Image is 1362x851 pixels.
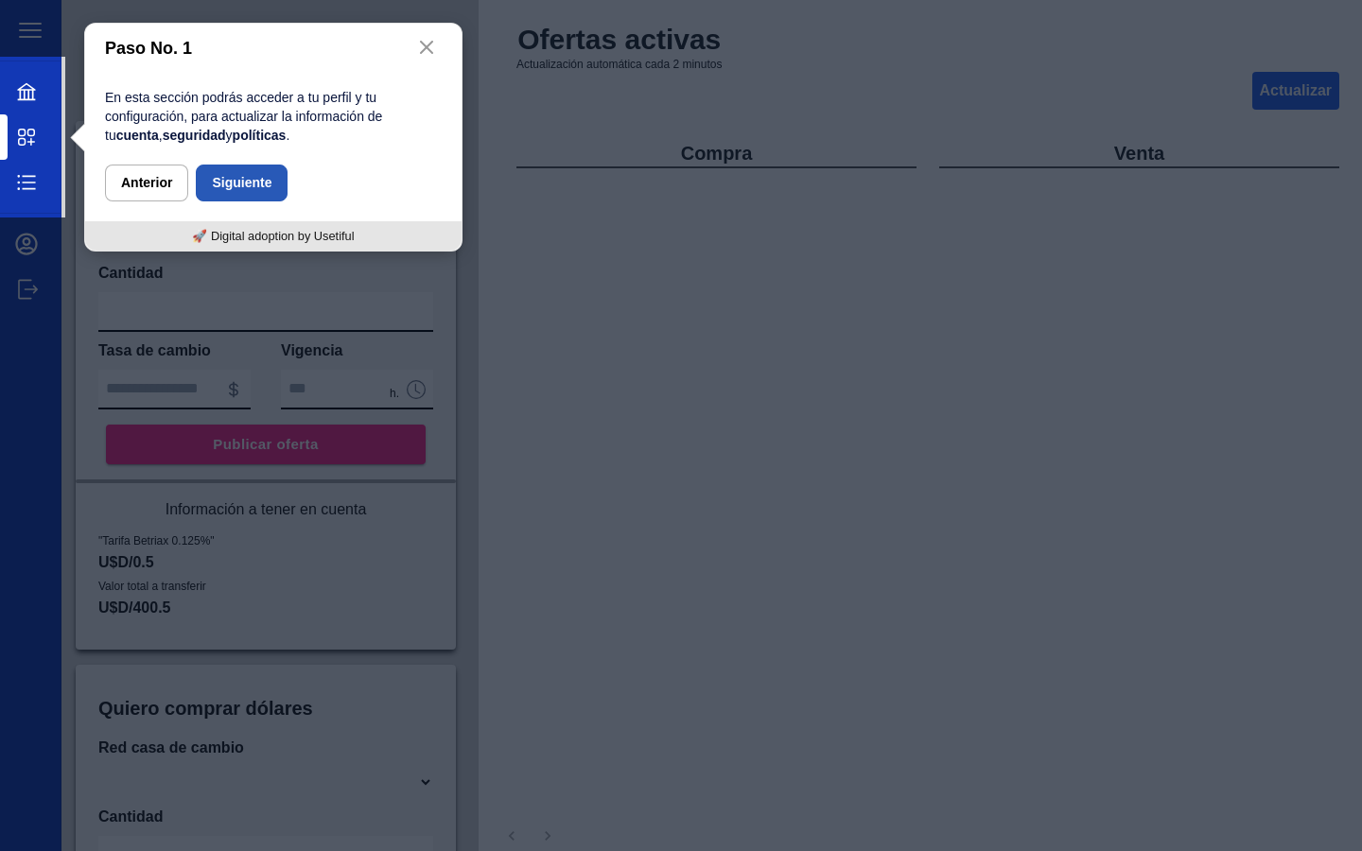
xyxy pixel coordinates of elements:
[196,165,288,201] button: Siguiente
[192,229,354,243] a: 🚀 Digital adoption by Usetiful
[105,165,188,201] button: Anterior
[85,24,462,73] h4: Paso No. 1
[105,90,382,143] span: En esta sección podrás acceder a tu perfil y tu configuración, para actualizar la información de ...
[116,128,159,143] strong: cuenta
[233,128,287,143] strong: políticas
[163,128,226,143] strong: seguridad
